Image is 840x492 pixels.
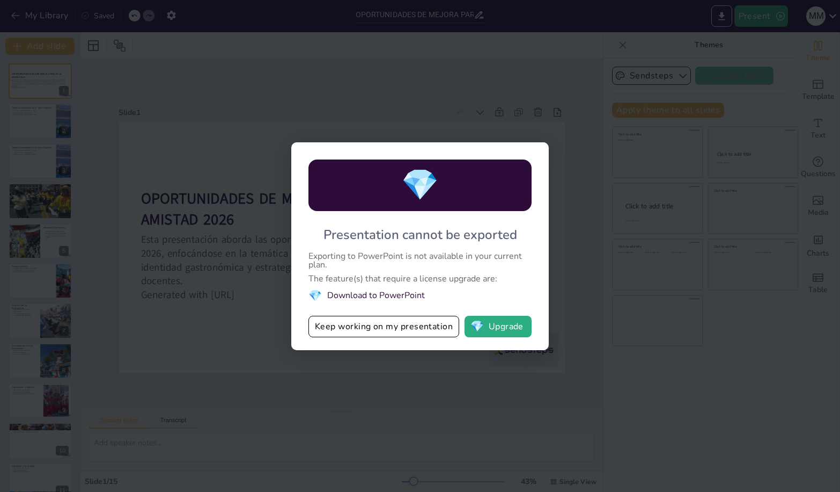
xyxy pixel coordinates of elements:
[470,321,484,332] span: diamond
[308,274,532,283] div: The feature(s) that require a license upgrade are:
[323,226,517,243] div: Presentation cannot be exported
[465,316,532,337] button: diamondUpgrade
[308,288,322,303] span: diamond
[308,252,532,269] div: Exporting to PowerPoint is not available in your current plan.
[401,164,439,206] span: diamond
[308,288,532,303] li: Download to PowerPoint
[308,316,459,337] button: Keep working on my presentation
